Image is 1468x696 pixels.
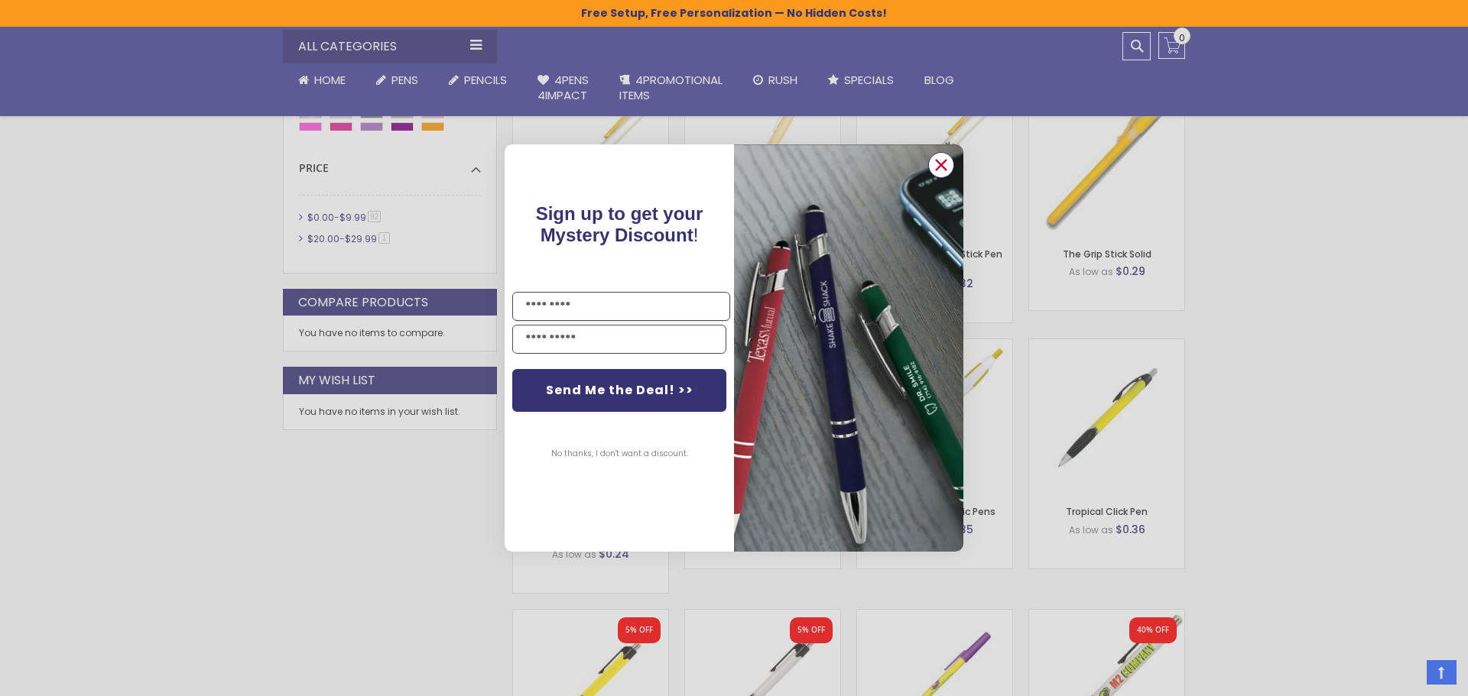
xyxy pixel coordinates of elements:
span: Sign up to get your Mystery Discount [536,203,703,245]
img: pop-up-image [734,144,963,552]
button: Send Me the Deal! >> [512,369,726,412]
button: Close dialog [928,152,954,178]
button: No thanks, I don't want a discount. [544,435,696,473]
iframe: Google Customer Reviews [1342,655,1468,696]
span: ! [536,203,703,245]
